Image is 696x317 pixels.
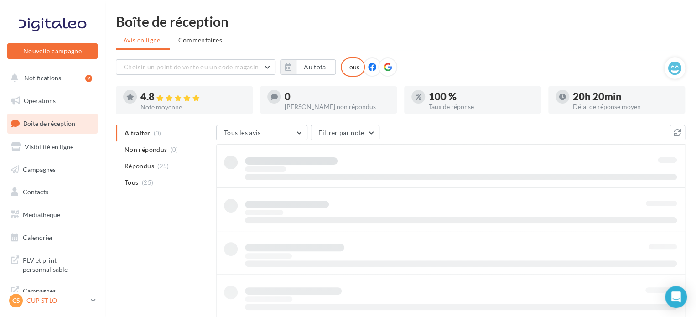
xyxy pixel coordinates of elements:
[5,68,96,88] button: Notifications 2
[5,114,99,133] a: Boîte de réception
[280,59,336,75] button: Au total
[573,104,678,110] div: Délai de réponse moyen
[285,104,390,110] div: [PERSON_NAME] non répondus
[85,75,92,82] div: 2
[429,104,534,110] div: Taux de réponse
[429,92,534,102] div: 100 %
[5,137,99,156] a: Visibilité en ligne
[23,211,60,218] span: Médiathèque
[285,92,390,102] div: 0
[142,179,153,186] span: (25)
[573,92,678,102] div: 20h 20min
[665,286,687,308] div: Open Intercom Messenger
[341,57,365,77] div: Tous
[5,228,99,247] a: Calendrier
[23,254,94,274] span: PLV et print personnalisable
[25,143,73,151] span: Visibilité en ligne
[7,292,98,309] a: CS CUP ST LO
[23,234,53,241] span: Calendrier
[5,205,99,224] a: Médiathèque
[296,59,336,75] button: Au total
[125,178,138,187] span: Tous
[23,120,75,127] span: Boîte de réception
[125,161,154,171] span: Répondus
[171,146,178,153] span: (0)
[23,285,94,304] span: Campagnes DataOnDemand
[125,145,167,154] span: Non répondus
[178,36,222,44] span: Commentaires
[23,165,56,173] span: Campagnes
[26,296,87,305] p: CUP ST LO
[140,104,245,110] div: Note moyenne
[7,43,98,59] button: Nouvelle campagne
[124,63,259,71] span: Choisir un point de vente ou un code magasin
[140,92,245,102] div: 4.8
[5,250,99,277] a: PLV et print personnalisable
[157,162,169,170] span: (25)
[24,97,56,104] span: Opérations
[23,188,48,196] span: Contacts
[5,281,99,308] a: Campagnes DataOnDemand
[24,74,61,82] span: Notifications
[5,182,99,202] a: Contacts
[12,296,20,305] span: CS
[116,15,685,28] div: Boîte de réception
[5,160,99,179] a: Campagnes
[116,59,275,75] button: Choisir un point de vente ou un code magasin
[5,91,99,110] a: Opérations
